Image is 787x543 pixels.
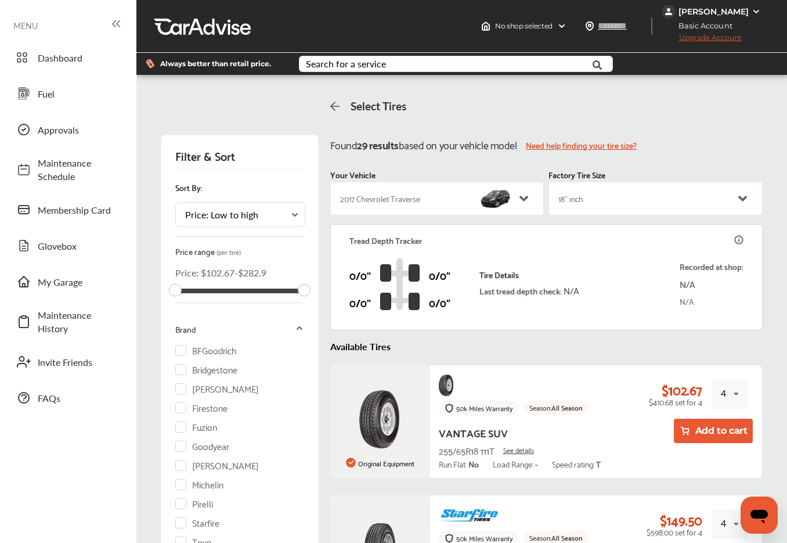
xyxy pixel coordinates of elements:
p: Price range [175,247,304,257]
span: Your Vehicle [330,170,376,179]
label: Bridgestone [175,364,238,374]
p: Available Tires [330,340,763,353]
span: MENU [13,21,38,30]
span: Factory Tire Size [548,170,605,179]
a: Maintenance Schedule [10,150,125,189]
img: warranty-logo.58a969ef.svg [445,404,454,413]
span: No shop selected [495,21,553,31]
span: Upgrade Account [662,33,742,48]
p: Sort By: [175,181,304,194]
div: Search for a service [306,59,386,69]
img: aaa61a56e5e4b143d51ea779488c0cd949f0a5a3.png [439,505,500,526]
div: [PERSON_NAME] [678,6,749,17]
a: Invite Friends [10,347,125,377]
strong: T [596,457,601,470]
strong: - [535,457,538,470]
p: Brand [175,325,196,334]
label: Goodyear [175,441,230,451]
p: Recorded at shop: [680,260,743,273]
div: Accessibility label [298,284,311,297]
img: location_vector.a44bc228.svg [585,21,594,31]
h4: Select Tires [351,98,406,114]
label: Pirelli [175,498,214,508]
a: FAQs [10,383,125,413]
span: Approvals [38,123,119,136]
span: Fuel [38,87,119,100]
img: dollor_label_vector.a70140d1.svg [146,59,154,69]
a: Dashboard [10,42,125,73]
span: Glovebox [38,239,119,253]
img: tire_track_logo.b900bcbc.svg [380,258,420,310]
span: My Garage [38,275,119,289]
div: Original Equipment [342,454,417,473]
span: N/A [564,282,579,298]
span: Maintenance Schedule [38,156,119,183]
label: Michelin [175,479,224,489]
div: 4 [721,386,726,400]
span: Season: [529,401,551,413]
a: Fuel [10,78,125,109]
p: N/A [680,294,743,308]
span: 29 results [357,135,398,153]
a: Maintenance History [10,303,125,341]
span: Always better than retail price. [160,60,271,67]
span: 255/65R18 111T [439,443,494,458]
div: $149.50 [660,512,702,527]
img: warranty-logo.58a969ef.svg [445,534,454,543]
span: Dashboard [38,51,119,64]
label: [PERSON_NAME] [175,383,259,393]
strong: No [468,457,479,470]
img: vantage_suv_47fd37a7541367a7090398fcf7d94a2d.jpg [439,375,454,396]
a: Need help finding your tire size? [526,138,637,152]
p: 0/0" [349,293,371,311]
p: 0/0" [349,266,371,284]
span: 2017 Chevrolet Traverse [340,194,420,203]
p: Filter & Sort [175,149,304,170]
div: 50k Miles Warranty [456,404,513,412]
img: header-down-arrow.9dd2ce7d.svg [557,21,566,31]
div: $410.68 set for 4 [649,397,702,407]
a: Membership Card [10,195,125,225]
label: BFGoodrich [175,345,237,355]
img: vantage_suv_47fd37a7541367a7090398fcf7d94a2d.jpg [359,390,399,448]
label: Firestone [175,402,228,412]
iframe: Button to launch messaging window [741,497,778,534]
div: Load Range: [493,459,538,469]
img: jVpblrzwTbfkPYzPPzSLxeg0AAAAASUVORK5CYII= [662,5,676,19]
span: FAQs [38,391,119,405]
label: Fuzion [175,422,218,431]
span: Invite Friends [38,355,119,369]
img: header-divider.bc55588e.svg [651,17,652,35]
div: Run Flat: [439,459,479,469]
label: Starfire [175,517,220,527]
div: $102.67 [662,382,702,397]
span: Found [330,135,358,153]
div: VANTAGE SUV [439,423,508,441]
a: Approvals [10,114,125,145]
div: Price: Low to high [185,210,258,220]
div: Speed rating: [552,459,601,469]
span: 18" inch [558,194,583,203]
span: Basic Account [663,20,741,32]
p: Tire Details [479,270,579,279]
p: N/A [680,276,743,292]
div: $598.00 set for 4 [647,527,702,537]
span: (per tire) [216,246,241,258]
label: [PERSON_NAME] [175,460,259,470]
span: based on your vehicle model [399,135,517,153]
a: See details [503,446,534,454]
p: Tread Depth Tracker [349,236,422,245]
p: Price : $ 102.67 -$ 282.9 [175,266,304,279]
img: WGsFRI8htEPBVLJbROoPRyZpYNWhNONpIPPETTm6eUC0GeLEiAAAAAElFTkSuQmCC [752,7,761,16]
a: My Garage [10,267,125,297]
a: Glovebox [10,231,125,261]
span: Membership Card [38,203,119,217]
span: See details [503,444,534,456]
button: Add to cart [674,419,753,443]
span: All Season [551,401,583,413]
p: 0/0" [429,293,450,311]
div: 50k Miles Warranty [456,534,513,542]
span: Maintenance History [38,308,119,335]
p: Last tread depth check: [479,282,579,298]
p: 0/0" [429,266,450,284]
